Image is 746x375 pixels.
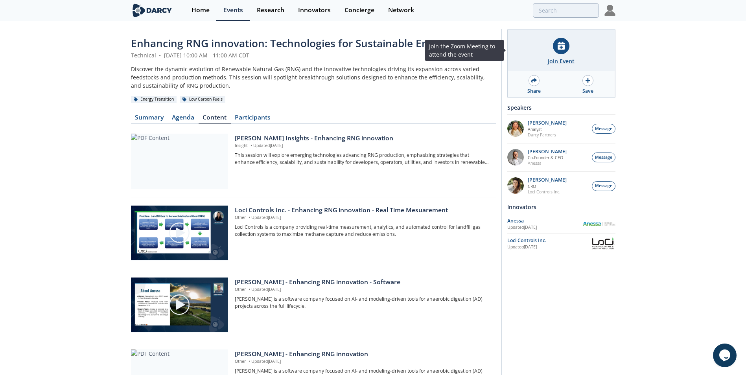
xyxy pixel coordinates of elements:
span: Message [595,183,612,189]
div: Share [527,88,541,95]
div: [PERSON_NAME] Insights - Enhancing RNG innovation [235,134,490,143]
img: play-chapters-gray.svg [168,222,190,244]
a: Agenda [168,114,199,124]
p: Co-Founder & CEO [528,155,567,160]
img: fddc0511-1997-4ded-88a0-30228072d75f [507,120,524,137]
span: • [158,51,162,59]
div: Low Carbon Fuels [180,96,226,103]
div: Discover the dynamic evolution of Renewable Natural Gas (RNG) and the innovative technologies dri... [131,65,496,90]
p: CRO [528,184,567,189]
p: This session will explore emerging technologies advancing RNG production, emphasizing strategies ... [235,152,490,166]
p: Loci Controls Inc. [528,189,567,195]
span: • [247,215,251,220]
img: 737ad19b-6c50-4cdf-92c7-29f5966a019e [507,177,524,194]
p: [PERSON_NAME] [528,149,567,154]
a: Participants [231,114,275,124]
div: Concierge [344,7,374,13]
p: Insight Updated [DATE] [235,143,490,149]
img: logo-wide.svg [131,4,174,17]
img: Video Content [131,278,228,332]
a: Summary [131,114,168,124]
span: • [249,143,253,148]
p: Darcy Partners [528,132,567,138]
div: Network [388,7,414,13]
p: Other Updated [DATE] [235,358,490,365]
img: Video Content [131,206,228,260]
div: Loci Controls Inc. [507,237,591,244]
p: [PERSON_NAME] is a software company focused on AI- and modeling-driven tools for anaerobic digest... [235,296,490,310]
span: • [247,287,251,292]
div: Home [192,7,210,13]
div: Speakers [507,101,615,114]
p: Other Updated [DATE] [235,287,490,293]
div: Events [223,7,243,13]
a: Loci Controls Inc. Updated[DATE] Loci Controls Inc. [507,237,615,250]
div: Save [582,88,593,95]
img: Anessa [582,222,615,226]
span: Enhancing RNG innovation: Technologies for Sustainable Energy [131,36,450,50]
img: Profile [604,5,615,16]
div: Join Event [548,57,575,65]
div: [PERSON_NAME] - Enhancing RNG innovation - Software [235,278,490,287]
span: Message [595,154,612,161]
p: Anessa [528,160,567,166]
button: Message [592,153,615,162]
a: Video Content Loci Controls Inc. - Enhancing RNG innovation - Real Time Mesuarement Other •Update... [131,206,496,261]
input: Advanced Search [533,3,599,18]
a: Anessa Updated[DATE] Anessa [507,217,615,231]
span: • [247,358,251,364]
img: Loci Controls Inc. [590,237,615,250]
a: Content [199,114,231,124]
div: Updated [DATE] [507,224,582,231]
iframe: chat widget [713,344,738,367]
div: Technical [DATE] 10:00 AM - 11:00 AM CDT [131,51,496,59]
p: [PERSON_NAME] [528,177,567,183]
div: Anessa [507,217,582,224]
a: PDF Content [PERSON_NAME] Insights - Enhancing RNG innovation Insight •Updated[DATE] This session... [131,134,496,189]
div: [PERSON_NAME] - Enhancing RNG innovation [235,349,490,359]
div: Research [257,7,284,13]
div: Innovators [507,200,615,214]
p: Other Updated [DATE] [235,215,490,221]
span: Message [595,126,612,132]
img: 1fdb2308-3d70-46db-bc64-f6eabefcce4d [507,149,524,165]
a: Video Content [PERSON_NAME] - Enhancing RNG innovation - Software Other •Updated[DATE] [PERSON_NA... [131,278,496,333]
button: Message [592,124,615,134]
p: [PERSON_NAME] [528,120,567,126]
div: Loci Controls Inc. - Enhancing RNG innovation - Real Time Mesuarement [235,206,490,215]
img: play-chapters-gray.svg [168,294,190,316]
div: Updated [DATE] [507,244,591,250]
div: Energy Transition [131,96,177,103]
div: Innovators [298,7,331,13]
p: Analyst [528,127,567,132]
p: Loci Controls is a company providing real-time measurement, analytics, and automated control for ... [235,224,490,238]
button: Message [592,181,615,191]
